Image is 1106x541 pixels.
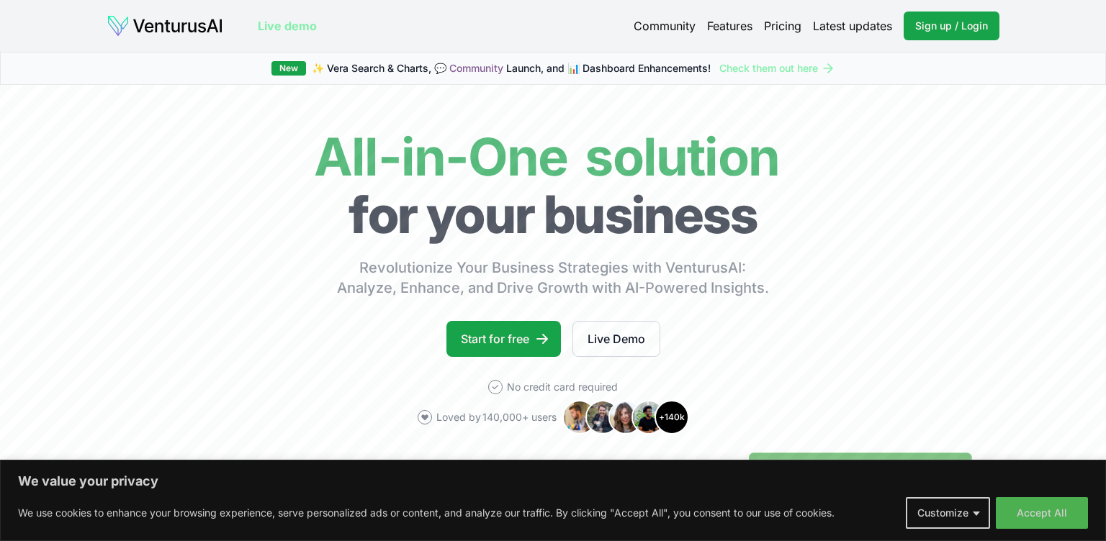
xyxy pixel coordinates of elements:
[631,400,666,435] img: Avatar 4
[585,400,620,435] img: Avatar 2
[449,62,503,74] a: Community
[707,17,752,35] a: Features
[312,61,711,76] span: ✨ Vera Search & Charts, 💬 Launch, and 📊 Dashboard Enhancements!
[813,17,892,35] a: Latest updates
[915,19,988,33] span: Sign up / Login
[634,17,696,35] a: Community
[572,321,660,357] a: Live Demo
[446,321,561,357] a: Start for free
[719,61,835,76] a: Check them out here
[562,400,597,435] img: Avatar 1
[107,14,223,37] img: logo
[258,17,317,35] a: Live demo
[764,17,801,35] a: Pricing
[904,12,999,40] a: Sign up / Login
[18,504,835,522] p: We use cookies to enhance your browsing experience, serve personalized ads or content, and analyz...
[996,497,1088,529] button: Accept All
[608,400,643,435] img: Avatar 3
[18,473,1088,490] p: We value your privacy
[271,61,306,76] div: New
[906,497,990,529] button: Customize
